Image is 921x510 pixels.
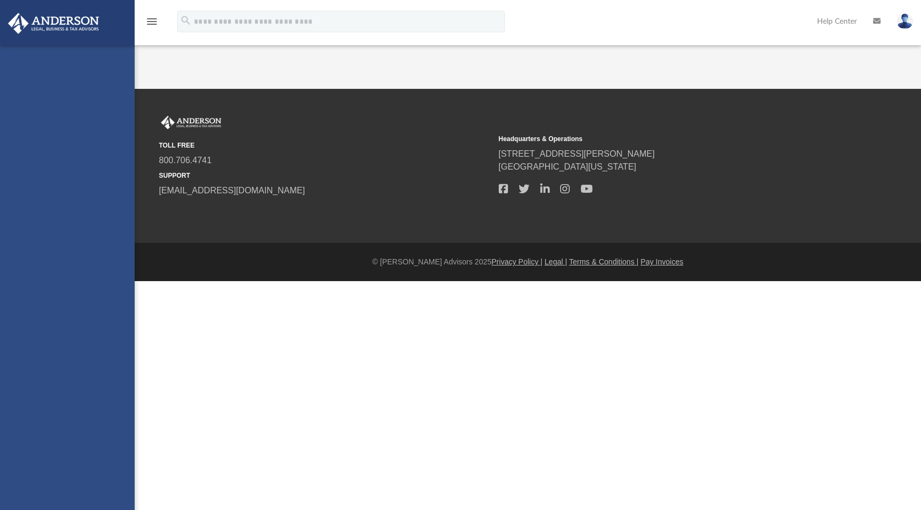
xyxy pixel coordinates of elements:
small: TOLL FREE [159,141,491,150]
i: search [180,15,192,26]
a: menu [145,20,158,28]
a: [STREET_ADDRESS][PERSON_NAME] [499,149,655,158]
a: [EMAIL_ADDRESS][DOMAIN_NAME] [159,186,305,195]
a: Terms & Conditions | [569,257,639,266]
a: Legal | [545,257,567,266]
div: © [PERSON_NAME] Advisors 2025 [135,256,921,268]
a: [GEOGRAPHIC_DATA][US_STATE] [499,162,637,171]
img: Anderson Advisors Platinum Portal [5,13,102,34]
img: User Pic [897,13,913,29]
a: 800.706.4741 [159,156,212,165]
a: Privacy Policy | [492,257,543,266]
a: Pay Invoices [640,257,683,266]
i: menu [145,15,158,28]
small: SUPPORT [159,171,491,180]
img: Anderson Advisors Platinum Portal [159,116,224,130]
small: Headquarters & Operations [499,134,831,144]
